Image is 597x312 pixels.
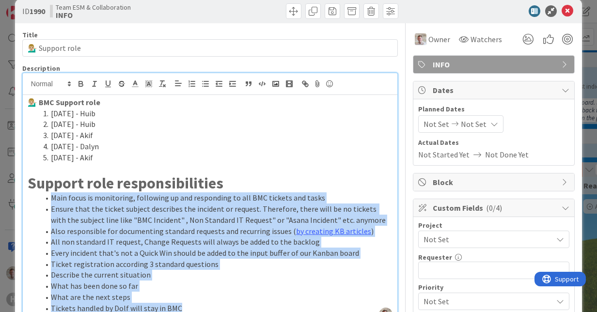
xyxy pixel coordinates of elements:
label: Title [22,31,38,39]
b: INFO [56,11,131,19]
input: type card name here... [22,39,398,57]
span: ID [22,5,45,17]
a: by creating KB articles [296,226,371,236]
li: [DATE] - Huib [39,108,393,119]
li: [DATE] - Akif [39,152,393,163]
span: Not Set [424,295,548,308]
span: Custom Fields [433,202,557,214]
li: Main focus is monitoring, following up and responding to all BMC tickets and tasks [39,192,393,203]
li: [DATE] - Akif [39,130,393,141]
b: 1990 [30,6,45,16]
span: Planned Dates [418,104,569,114]
strong: Support role responsibilities [28,173,223,193]
span: ( 0/4 ) [486,203,502,213]
span: INFO [433,59,557,70]
span: Description [22,64,60,73]
li: What are the next steps [39,292,393,303]
span: Not Set [461,118,487,130]
span: Not Set [424,118,449,130]
span: Support [20,1,44,13]
span: Not Set [424,233,548,246]
li: Also responsible for documenting standard requests and recurring issues ( ) [39,226,393,237]
img: Rd [415,33,426,45]
span: Dates [433,84,557,96]
span: Not Started Yet [418,149,470,160]
span: Block [433,176,557,188]
div: Project [418,222,569,229]
li: All non standard IT request, Change Requests will always be added to the backlog [39,236,393,248]
li: [DATE] - Huib [39,119,393,130]
span: Not Done Yet [485,149,529,160]
li: Ensure that the ticket subject describes the incident or request. Therefore, there will be no tic... [39,203,393,225]
strong: 💁🏼‍♂️ BMC Support role [28,97,100,107]
li: Ticket registration according 3 standard questions [39,259,393,270]
span: Owner [428,33,450,45]
li: Describe the current situation [39,269,393,281]
label: Requester [418,253,452,262]
span: Actual Dates [418,138,569,148]
span: Watchers [471,33,502,45]
div: Priority [418,284,569,291]
li: Every incident that's not a Quick Win should be added to the input buffer of our Kanban board [39,248,393,259]
span: Team ESM & Collaboration [56,3,131,11]
li: What has been done so far [39,281,393,292]
li: [DATE] - Dalyn [39,141,393,152]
